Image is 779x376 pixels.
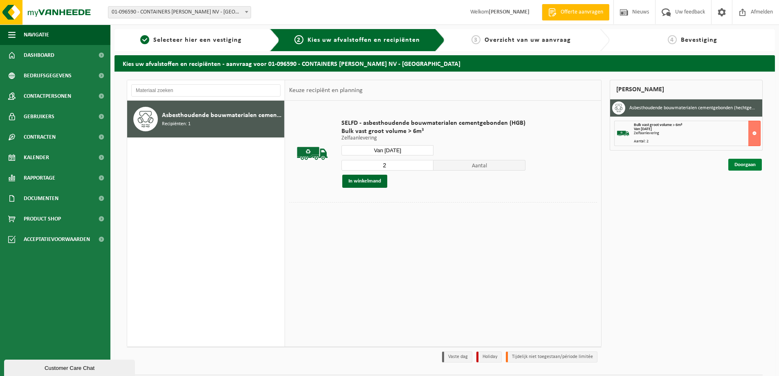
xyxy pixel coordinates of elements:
[24,86,71,106] span: Contactpersonen
[285,80,367,101] div: Keuze recipiënt en planning
[471,35,480,44] span: 3
[341,135,525,141] p: Zelfaanlevering
[24,229,90,250] span: Acceptatievoorwaarden
[489,9,530,15] strong: [PERSON_NAME]
[108,6,251,18] span: 01-096590 - CONTAINERS JAN HAECK NV - BRUGGE
[24,65,72,86] span: Bedrijfsgegevens
[634,131,760,135] div: Zelfaanlevering
[24,127,56,147] span: Contracten
[476,351,502,362] li: Holiday
[634,127,652,131] strong: Van [DATE]
[162,120,191,128] span: Recipiënten: 1
[162,110,282,120] span: Asbesthoudende bouwmaterialen cementgebonden (hechtgebonden)
[140,35,149,44] span: 1
[433,160,525,171] span: Aantal
[24,25,49,45] span: Navigatie
[485,37,571,43] span: Overzicht van uw aanvraag
[24,188,58,209] span: Documenten
[4,358,137,376] iframe: chat widget
[668,35,677,44] span: 4
[114,55,775,71] h2: Kies uw afvalstoffen en recipiënten - aanvraag voor 01-096590 - CONTAINERS [PERSON_NAME] NV - [GE...
[681,37,717,43] span: Bevestiging
[24,168,55,188] span: Rapportage
[308,37,420,43] span: Kies uw afvalstoffen en recipiënten
[24,209,61,229] span: Product Shop
[341,145,433,155] input: Selecteer datum
[294,35,303,44] span: 2
[24,45,54,65] span: Dashboard
[610,80,763,99] div: [PERSON_NAME]
[442,351,472,362] li: Vaste dag
[629,101,756,115] h3: Asbesthoudende bouwmaterialen cementgebonden (hechtgebonden)
[341,119,525,127] span: SELFD - asbesthoudende bouwmaterialen cementgebonden (HGB)
[24,147,49,168] span: Kalender
[559,8,605,16] span: Offerte aanvragen
[153,37,242,43] span: Selecteer hier een vestiging
[342,175,387,188] button: In winkelmand
[506,351,597,362] li: Tijdelijk niet toegestaan/période limitée
[127,101,285,137] button: Asbesthoudende bouwmaterialen cementgebonden (hechtgebonden) Recipiënten: 1
[119,35,263,45] a: 1Selecteer hier een vestiging
[542,4,609,20] a: Offerte aanvragen
[131,84,281,97] input: Materiaal zoeken
[24,106,54,127] span: Gebruikers
[108,7,251,18] span: 01-096590 - CONTAINERS JAN HAECK NV - BRUGGE
[634,140,760,144] div: Aantal: 2
[341,127,525,135] span: Bulk vast groot volume > 6m³
[634,123,682,127] span: Bulk vast groot volume > 6m³
[728,159,762,171] a: Doorgaan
